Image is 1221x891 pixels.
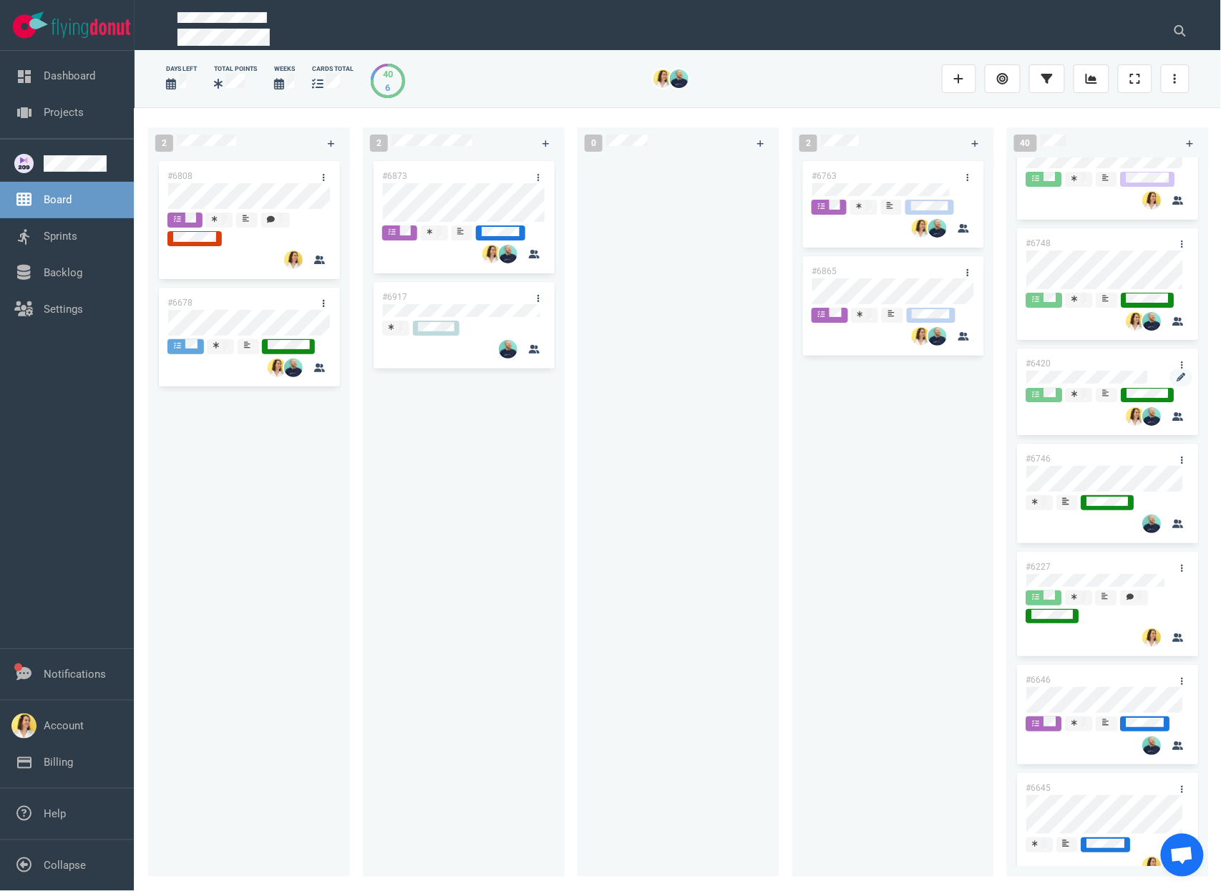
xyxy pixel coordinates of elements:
span: 2 [799,135,817,152]
a: Dashboard [44,69,95,82]
img: 26 [653,69,672,88]
img: 26 [1143,736,1162,755]
a: #6873 [382,171,407,181]
img: 26 [912,327,930,346]
a: Billing [44,756,73,769]
a: #6865 [812,266,837,276]
img: 26 [1143,857,1162,875]
span: 2 [155,135,173,152]
img: 26 [670,69,689,88]
img: 26 [928,219,947,238]
div: 40 [383,67,393,81]
img: 26 [912,219,930,238]
a: #6917 [382,292,407,302]
a: Backlog [44,266,82,279]
a: Projects [44,106,84,119]
a: Help [44,807,66,820]
a: #6646 [1026,675,1051,685]
a: Board [44,193,72,206]
img: Flying Donut text logo [52,19,130,38]
span: 40 [1014,135,1037,152]
img: 26 [1143,191,1162,210]
img: 26 [482,245,501,263]
a: #6420 [1026,359,1051,369]
a: Collapse [44,859,86,872]
a: Notifications [44,668,106,681]
img: 26 [499,245,517,263]
div: Ouvrir le chat [1161,834,1204,877]
img: 26 [284,359,303,377]
a: #6748 [1026,238,1051,248]
div: 6 [383,81,393,94]
a: Account [44,719,84,732]
img: 26 [284,250,303,269]
img: 26 [1127,407,1145,426]
a: #6808 [167,171,193,181]
a: Sprints [44,230,77,243]
img: 26 [268,359,286,377]
a: #6227 [1026,562,1051,572]
span: 2 [370,135,388,152]
span: 0 [585,135,603,152]
img: 26 [1143,312,1162,331]
img: 26 [1143,407,1162,426]
a: #6746 [1026,454,1051,464]
div: Weeks [274,64,295,74]
img: 26 [928,327,947,346]
a: Settings [44,303,83,316]
img: 26 [1143,515,1162,533]
div: Total Points [214,64,257,74]
a: #6763 [812,171,837,181]
div: days left [166,64,197,74]
div: cards total [312,64,354,74]
img: 26 [1127,312,1145,331]
a: #6645 [1026,783,1051,793]
a: #6678 [167,298,193,308]
img: 26 [499,340,517,359]
img: 26 [1143,628,1162,647]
